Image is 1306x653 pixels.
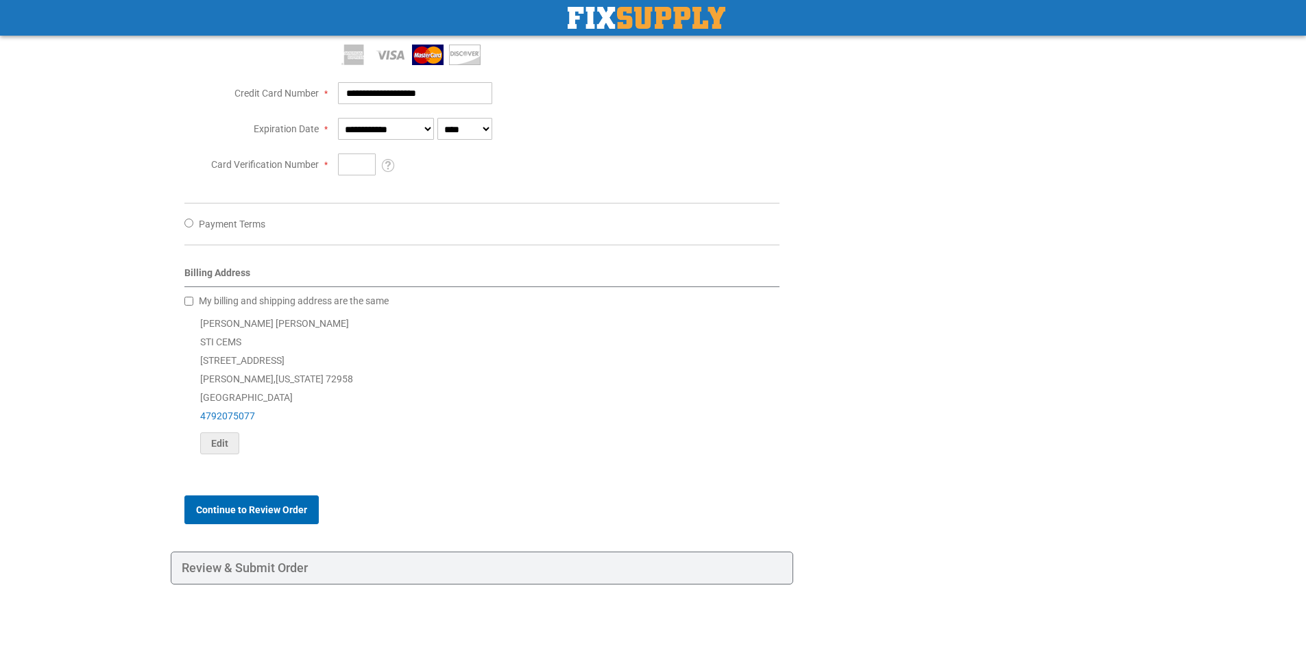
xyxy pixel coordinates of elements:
span: Payment Terms [199,219,265,230]
button: Edit [200,432,239,454]
span: Edit [211,438,228,449]
span: Credit Card Number [234,88,319,99]
a: 4792075077 [200,410,255,421]
div: Review & Submit Order [171,552,794,584]
span: [US_STATE] [276,373,324,384]
a: store logo [568,7,725,29]
img: Fix Industrial Supply [568,7,725,29]
button: Continue to Review Order [184,495,319,524]
div: [PERSON_NAME] [PERSON_NAME] STI CEMS [STREET_ADDRESS] [PERSON_NAME] , 72958 [GEOGRAPHIC_DATA] [184,315,780,454]
span: Card Verification Number [211,159,319,170]
img: Visa [375,45,407,65]
span: Continue to Review Order [196,504,307,515]
span: My billing and shipping address are the same [199,295,389,306]
img: Discover [449,45,481,65]
img: American Express [338,45,370,65]
span: Expiration Date [254,123,319,134]
img: MasterCard [412,45,444,65]
div: Billing Address [184,266,780,287]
